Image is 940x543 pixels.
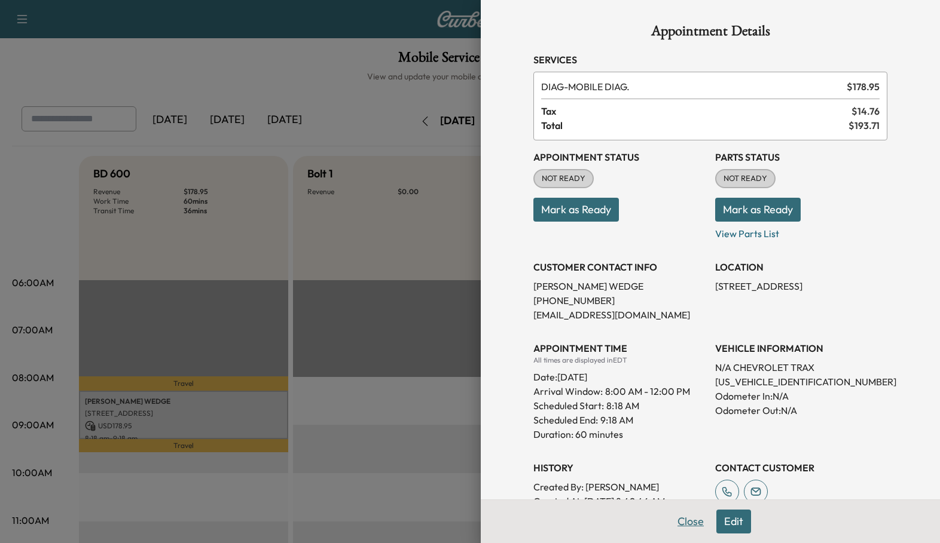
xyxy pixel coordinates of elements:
span: $ 14.76 [852,104,880,118]
p: Scheduled End: [533,413,598,427]
button: Mark as Ready [533,198,619,222]
h3: Appointment Status [533,150,706,164]
h3: Parts Status [715,150,887,164]
h3: CONTACT CUSTOMER [715,461,887,475]
button: Edit [716,510,751,533]
p: Odometer Out: N/A [715,403,887,418]
div: All times are displayed in EDT [533,355,706,365]
span: 8:00 AM - 12:00 PM [605,384,690,398]
span: Tax [541,104,852,118]
p: Arrival Window: [533,384,706,398]
button: Close [670,510,712,533]
span: Total [541,118,849,133]
p: Odometer In: N/A [715,389,887,403]
p: 8:18 AM [606,398,639,413]
p: Scheduled Start: [533,398,604,413]
h3: CUSTOMER CONTACT INFO [533,260,706,274]
span: $ 178.95 [847,79,880,94]
p: Duration: 60 minutes [533,427,706,441]
p: [STREET_ADDRESS] [715,279,887,293]
h1: Appointment Details [533,24,887,43]
p: [PHONE_NUMBER] [533,293,706,308]
span: NOT READY [716,173,774,185]
h3: VEHICLE INFORMATION [715,341,887,355]
span: MOBILE DIAG. [541,79,842,94]
span: NOT READY [535,173,593,185]
p: [PERSON_NAME] WEDGE [533,279,706,293]
h3: LOCATION [715,260,887,274]
h3: APPOINTMENT TIME [533,341,706,355]
h3: Services [533,53,887,67]
p: N/A CHEVROLET TRAX [715,360,887,375]
p: View Parts List [715,222,887,241]
div: Date: [DATE] [533,365,706,384]
p: [EMAIL_ADDRESS][DOMAIN_NAME] [533,308,706,322]
h3: History [533,461,706,475]
p: [US_VEHICLE_IDENTIFICATION_NUMBER] [715,375,887,389]
p: Created By : [PERSON_NAME] [533,480,706,494]
span: $ 193.71 [849,118,880,133]
p: Created At : [DATE] 8:49:46 AM [533,494,706,508]
button: Mark as Ready [715,198,801,222]
p: 9:18 AM [600,413,633,427]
